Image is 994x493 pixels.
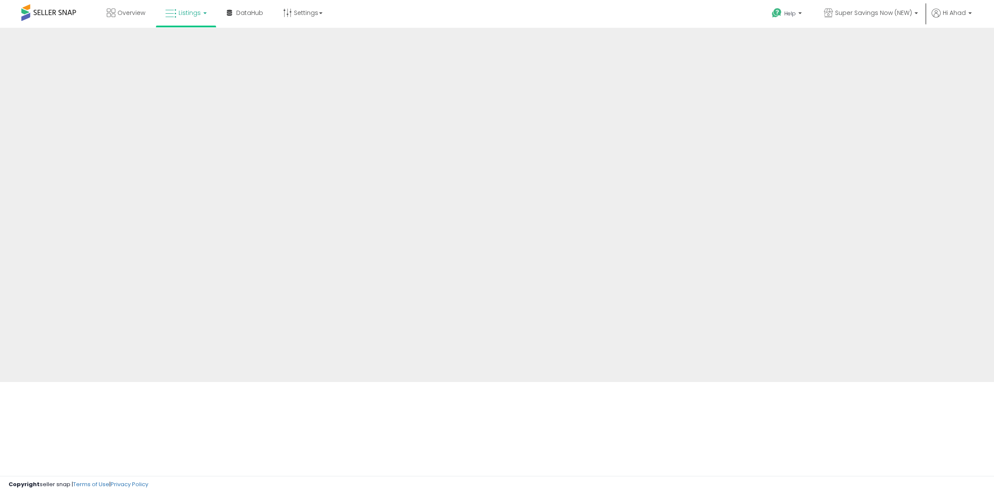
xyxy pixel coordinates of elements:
span: Super Savings Now (NEW) [835,9,912,17]
i: Get Help [771,8,782,18]
span: Listings [179,9,201,17]
span: Hi Ahad [943,9,966,17]
span: Help [784,10,796,17]
a: Hi Ahad [932,9,972,28]
a: Help [765,1,810,28]
span: Overview [117,9,145,17]
span: DataHub [236,9,263,17]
